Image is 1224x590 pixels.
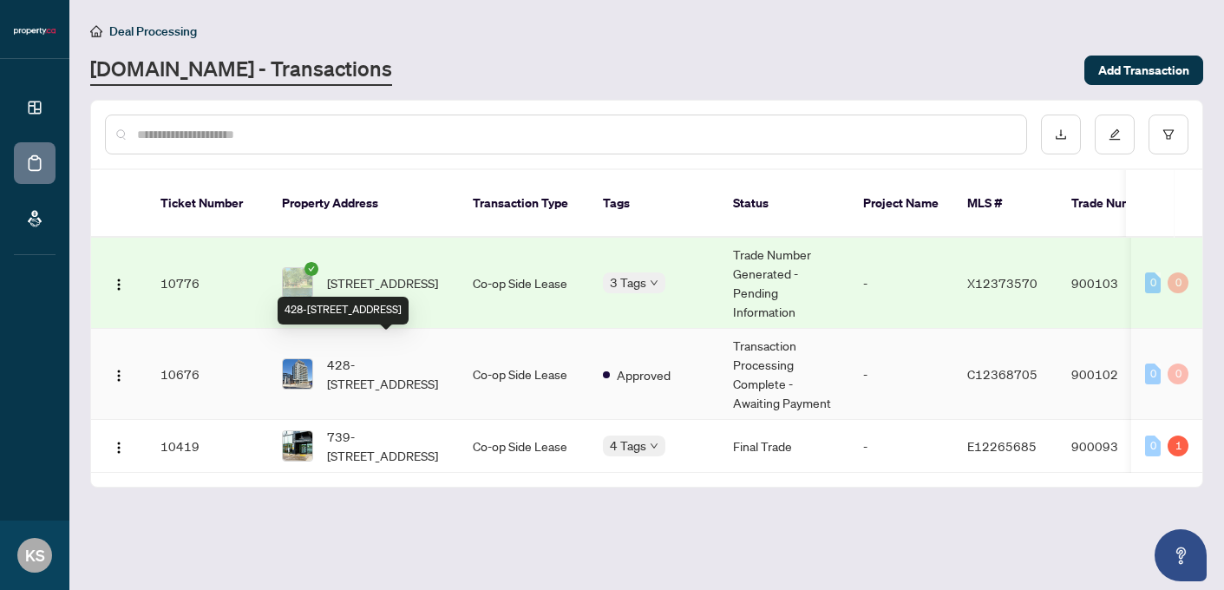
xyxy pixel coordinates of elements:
span: filter [1162,128,1175,141]
th: MLS # [953,170,1057,238]
span: 739-[STREET_ADDRESS] [327,427,445,465]
th: Property Address [268,170,459,238]
td: - [849,420,953,473]
div: 1 [1168,436,1188,456]
td: 900093 [1057,420,1179,473]
td: Co-op Side Lease [459,420,589,473]
img: Logo [112,369,126,383]
th: Project Name [849,170,953,238]
span: Deal Processing [109,23,197,39]
span: C12368705 [967,366,1037,382]
div: 0 [1145,364,1161,384]
span: E12265685 [967,438,1037,454]
img: Logo [112,441,126,455]
span: down [650,279,658,287]
span: 4 Tags [610,436,646,456]
button: download [1041,115,1081,154]
img: logo [14,26,56,36]
span: down [650,442,658,450]
td: Trade Number Generated - Pending Information [719,238,849,329]
span: Approved [617,365,671,384]
td: Co-op Side Lease [459,329,589,420]
span: check-circle [304,262,318,276]
span: download [1055,128,1067,141]
img: thumbnail-img [283,268,312,298]
span: 3 Tags [610,272,646,292]
button: Add Transaction [1084,56,1203,85]
button: edit [1095,115,1135,154]
img: thumbnail-img [283,431,312,461]
td: Co-op Side Lease [459,238,589,329]
th: Trade Number [1057,170,1179,238]
div: 428-[STREET_ADDRESS] [278,297,409,324]
th: Transaction Type [459,170,589,238]
span: Add Transaction [1098,56,1189,84]
td: Final Trade [719,420,849,473]
div: 0 [1168,272,1188,293]
div: 0 [1145,272,1161,293]
button: Logo [105,269,133,297]
div: 0 [1168,364,1188,384]
th: Ticket Number [147,170,268,238]
button: Open asap [1155,529,1207,581]
th: Tags [589,170,719,238]
span: KS [25,543,45,567]
span: X12373570 [967,275,1037,291]
img: Logo [112,278,126,292]
td: 10776 [147,238,268,329]
button: Logo [105,432,133,460]
div: 0 [1145,436,1161,456]
span: edit [1109,128,1121,141]
span: 428-[STREET_ADDRESS] [327,355,445,393]
td: 10419 [147,420,268,473]
button: Logo [105,360,133,388]
td: 900102 [1057,329,1179,420]
td: Transaction Processing Complete - Awaiting Payment [719,329,849,420]
td: - [849,329,953,420]
button: filter [1149,115,1188,154]
span: [STREET_ADDRESS] [327,273,438,292]
td: - [849,238,953,329]
a: [DOMAIN_NAME] - Transactions [90,55,392,86]
img: thumbnail-img [283,359,312,389]
th: Status [719,170,849,238]
span: home [90,25,102,37]
td: 10676 [147,329,268,420]
td: 900103 [1057,238,1179,329]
